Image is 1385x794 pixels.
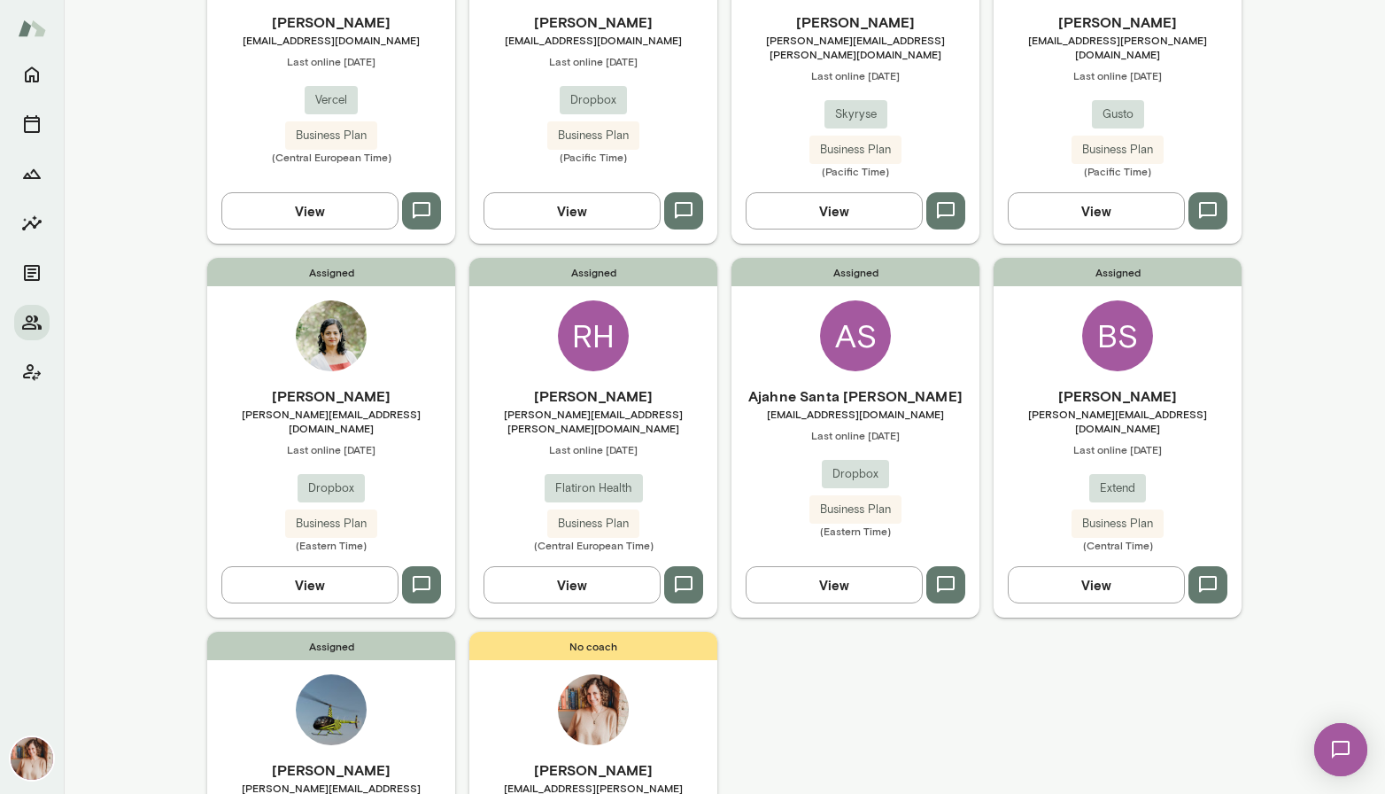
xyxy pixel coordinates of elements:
span: Business Plan [285,127,377,144]
span: Dropbox [560,91,627,109]
span: Extend [1089,479,1146,497]
div: BS [1082,300,1153,371]
span: Vercel [305,91,358,109]
span: [PERSON_NAME][EMAIL_ADDRESS][DOMAIN_NAME] [994,407,1242,435]
span: (Pacific Time) [731,164,979,178]
span: No coach [469,632,717,660]
button: View [484,566,661,603]
span: Business Plan [1072,141,1164,159]
span: Assigned [207,632,455,660]
div: RH [558,300,629,371]
span: Last online [DATE] [469,442,717,456]
img: Nancy Alsip [558,674,629,745]
span: [PERSON_NAME][EMAIL_ADDRESS][PERSON_NAME][DOMAIN_NAME] [731,33,979,61]
span: Last online [DATE] [469,54,717,68]
button: View [221,566,398,603]
span: Business Plan [547,127,639,144]
span: [EMAIL_ADDRESS][PERSON_NAME][DOMAIN_NAME] [994,33,1242,61]
button: Growth Plan [14,156,50,191]
img: Chris Ginzton [296,674,367,745]
span: (Pacific Time) [994,164,1242,178]
span: Flatiron Health [545,479,643,497]
span: (Eastern Time) [731,524,979,538]
span: Business Plan [809,141,901,159]
button: View [1008,192,1185,230]
h6: [PERSON_NAME] [469,385,717,407]
button: View [221,192,398,230]
span: [PERSON_NAME][EMAIL_ADDRESS][DOMAIN_NAME] [207,407,455,435]
span: Last online [DATE] [994,442,1242,456]
span: [EMAIL_ADDRESS][DOMAIN_NAME] [469,33,717,47]
h6: [PERSON_NAME] [207,12,455,33]
button: Sessions [14,106,50,142]
span: Business Plan [809,501,901,518]
span: (Central Time) [994,538,1242,552]
span: Business Plan [547,515,639,533]
h6: [PERSON_NAME] [469,12,717,33]
span: Assigned [469,258,717,286]
button: Documents [14,255,50,291]
img: Nancy Alsip [11,737,53,780]
span: (Pacific Time) [469,150,717,164]
h6: [PERSON_NAME] [994,385,1242,407]
button: Insights [14,206,50,241]
h6: Ajahne Santa [PERSON_NAME] [731,385,979,407]
span: [EMAIL_ADDRESS][DOMAIN_NAME] [731,407,979,421]
span: [PERSON_NAME][EMAIL_ADDRESS][PERSON_NAME][DOMAIN_NAME] [469,407,717,435]
span: Dropbox [298,479,365,497]
div: AS [820,300,891,371]
h6: [PERSON_NAME] [469,759,717,781]
button: Client app [14,354,50,390]
span: Last online [DATE] [207,442,455,456]
button: Members [14,305,50,340]
span: Assigned [207,258,455,286]
span: Dropbox [822,465,889,483]
span: (Eastern Time) [207,538,455,552]
button: View [484,192,661,230]
h6: [PERSON_NAME] [207,759,455,781]
span: Business Plan [1072,515,1164,533]
button: View [746,566,923,603]
button: Home [14,57,50,92]
span: Last online [DATE] [207,54,455,68]
button: View [746,192,923,230]
img: Geetika Singh [296,300,367,371]
span: Last online [DATE] [731,428,979,442]
h6: [PERSON_NAME] [731,12,979,33]
span: Assigned [994,258,1242,286]
span: Last online [DATE] [731,68,979,82]
span: [EMAIL_ADDRESS][DOMAIN_NAME] [207,33,455,47]
span: (Central European Time) [469,538,717,552]
span: Gusto [1092,105,1144,123]
span: Assigned [731,258,979,286]
button: View [1008,566,1185,603]
span: Skyryse [824,105,887,123]
h6: [PERSON_NAME] [207,385,455,407]
span: (Central European Time) [207,150,455,164]
span: Last online [DATE] [994,68,1242,82]
span: Business Plan [285,515,377,533]
img: Mento [18,12,46,45]
h6: [PERSON_NAME] [994,12,1242,33]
